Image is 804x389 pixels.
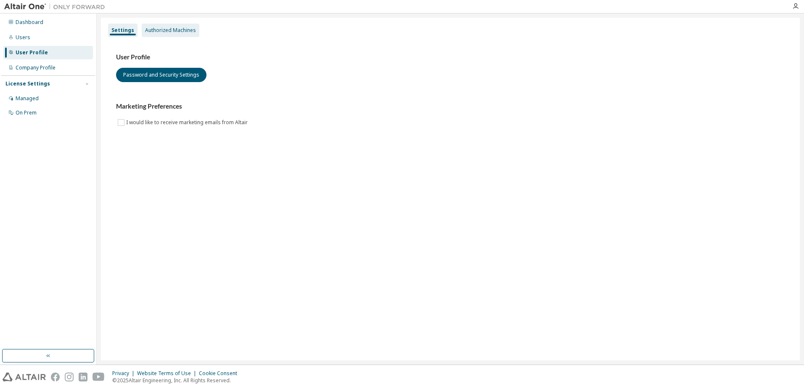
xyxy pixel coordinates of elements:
img: youtube.svg [93,373,105,381]
img: altair_logo.svg [3,373,46,381]
div: On Prem [16,109,37,116]
div: Cookie Consent [199,370,242,377]
h3: Marketing Preferences [116,102,785,111]
div: Settings [111,27,134,34]
div: License Settings [5,80,50,87]
img: facebook.svg [51,373,60,381]
h3: User Profile [116,53,785,61]
img: linkedin.svg [79,373,87,381]
div: Dashboard [16,19,43,26]
div: Authorized Machines [145,27,196,34]
p: © 2025 Altair Engineering, Inc. All Rights Reserved. [112,377,242,384]
img: Altair One [4,3,109,11]
label: I would like to receive marketing emails from Altair [126,117,249,128]
img: instagram.svg [65,373,74,381]
div: Privacy [112,370,137,377]
div: Website Terms of Use [137,370,199,377]
button: Password and Security Settings [116,68,206,82]
div: User Profile [16,49,48,56]
div: Company Profile [16,64,56,71]
div: Managed [16,95,39,102]
div: Users [16,34,30,41]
